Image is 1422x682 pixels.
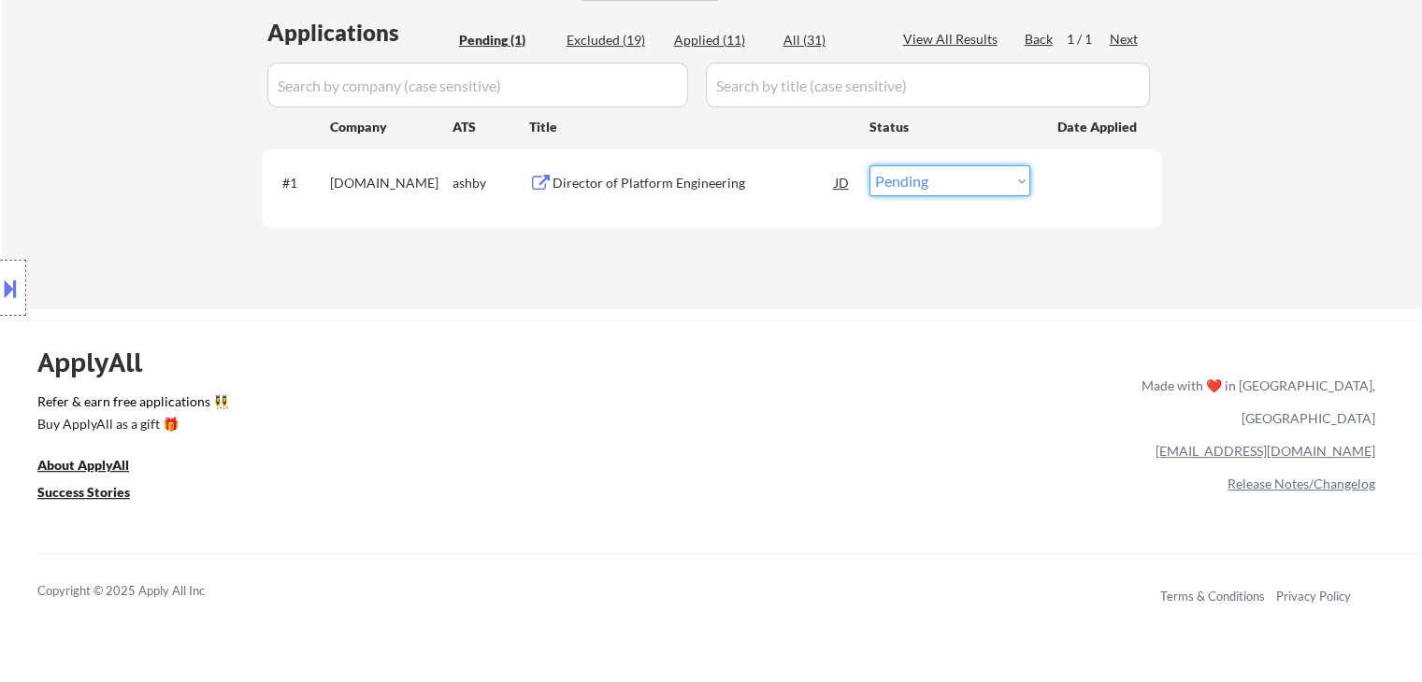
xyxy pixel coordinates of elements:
div: Excluded (19) [567,31,660,50]
a: [EMAIL_ADDRESS][DOMAIN_NAME] [1156,443,1375,459]
div: Next [1110,30,1140,49]
div: 1 / 1 [1067,30,1110,49]
div: Pending (1) [459,31,553,50]
a: Privacy Policy [1276,589,1351,604]
div: All (31) [783,31,877,50]
input: Search by title (case sensitive) [706,63,1150,107]
a: Release Notes/Changelog [1228,476,1375,491]
div: Title [529,118,852,136]
a: Terms & Conditions [1160,589,1265,604]
div: Back [1025,30,1055,49]
input: Search by company (case sensitive) [267,63,688,107]
div: Applied (11) [674,31,768,50]
div: Company [330,118,452,136]
div: JD [833,165,852,199]
div: [DOMAIN_NAME] [330,174,452,192]
a: Success Stories [37,483,155,506]
div: View All Results [903,30,1003,49]
u: About ApplyAll [37,457,129,473]
div: ATS [452,118,529,136]
div: Status [869,109,1030,143]
div: Director of Platform Engineering [553,174,835,192]
div: Applications [267,21,452,44]
div: Date Applied [1057,118,1140,136]
a: Refer & earn free applications 👯‍♀️ [37,395,751,415]
div: Copyright © 2025 Apply All Inc [37,582,252,601]
div: ashby [452,174,529,192]
div: Made with ❤️ in [GEOGRAPHIC_DATA], [GEOGRAPHIC_DATA] [1134,369,1375,434]
u: Success Stories [37,484,130,500]
a: About ApplyAll [37,456,155,479]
